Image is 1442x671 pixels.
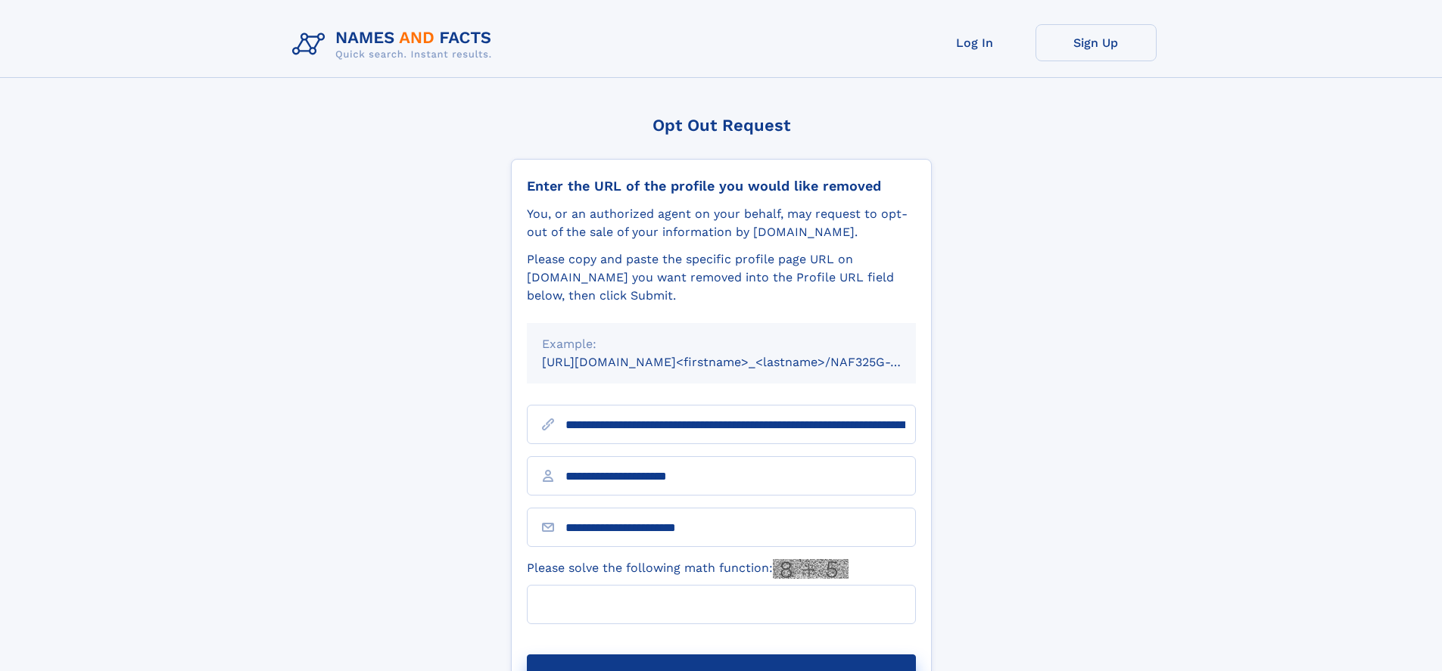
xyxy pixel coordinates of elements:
label: Please solve the following math function: [527,559,849,579]
small: [URL][DOMAIN_NAME]<firstname>_<lastname>/NAF325G-xxxxxxxx [542,355,945,369]
img: Logo Names and Facts [286,24,504,65]
div: Example: [542,335,901,353]
div: Enter the URL of the profile you would like removed [527,178,916,194]
div: You, or an authorized agent on your behalf, may request to opt-out of the sale of your informatio... [527,205,916,241]
a: Sign Up [1036,24,1157,61]
a: Log In [914,24,1036,61]
div: Opt Out Request [511,116,932,135]
div: Please copy and paste the specific profile page URL on [DOMAIN_NAME] you want removed into the Pr... [527,250,916,305]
